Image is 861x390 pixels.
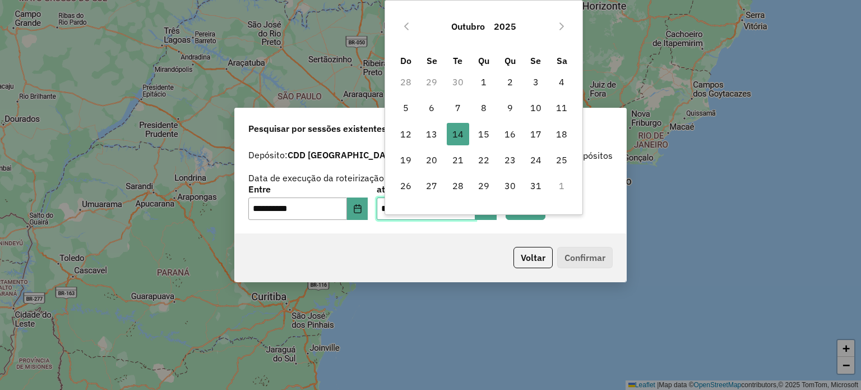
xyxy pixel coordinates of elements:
td: 29 [471,173,497,199]
td: 10 [523,95,549,121]
td: 15 [471,121,497,147]
span: 7 [447,97,469,119]
span: 12 [395,123,417,145]
span: 11 [550,97,573,119]
button: Choose Year [489,13,521,40]
span: 18 [550,123,573,145]
span: 4 [550,71,573,93]
span: 21 [447,149,469,171]
td: 9 [497,95,522,121]
td: 5 [393,95,419,121]
td: 28 [393,69,419,95]
td: 13 [419,121,445,147]
span: Do [400,55,411,66]
span: 17 [525,123,547,145]
td: 24 [523,147,549,173]
span: 15 [473,123,495,145]
td: 28 [445,173,471,199]
span: Se [427,55,437,66]
span: 9 [499,97,521,119]
span: Se [530,55,541,66]
td: 27 [419,173,445,199]
span: 19 [395,149,417,171]
td: 23 [497,147,522,173]
td: 31 [523,173,549,199]
td: 20 [419,147,445,173]
span: 2 [499,71,521,93]
td: 22 [471,147,497,173]
label: Data de execução da roteirização: [248,171,387,185]
span: 30 [499,175,521,197]
span: 26 [395,175,417,197]
span: 25 [550,149,573,171]
td: 4 [549,69,575,95]
span: Te [453,55,462,66]
strong: CDD [GEOGRAPHIC_DATA] [288,149,399,160]
span: 3 [525,71,547,93]
td: 30 [497,173,522,199]
span: 28 [447,175,469,197]
span: 31 [525,175,547,197]
td: 18 [549,121,575,147]
span: 1 [473,71,495,93]
span: 6 [420,97,443,119]
span: 20 [420,149,443,171]
span: Qu [504,55,516,66]
td: 26 [393,173,419,199]
button: Voltar [513,247,553,268]
span: 16 [499,123,521,145]
button: Previous Month [397,17,415,35]
td: 11 [549,95,575,121]
label: Entre [248,182,368,196]
td: 1 [549,173,575,199]
span: 10 [525,97,547,119]
span: 29 [473,175,495,197]
label: até [377,182,496,196]
button: Next Month [553,17,571,35]
td: 12 [393,121,419,147]
button: Choose Month [447,13,489,40]
td: 19 [393,147,419,173]
td: 2 [497,69,522,95]
td: 6 [419,95,445,121]
td: 25 [549,147,575,173]
span: 27 [420,175,443,197]
span: 23 [499,149,521,171]
td: 14 [445,121,471,147]
td: 1 [471,69,497,95]
td: 17 [523,121,549,147]
span: 22 [473,149,495,171]
td: 30 [445,69,471,95]
td: 21 [445,147,471,173]
span: 8 [473,97,495,119]
span: 13 [420,123,443,145]
td: 8 [471,95,497,121]
td: 29 [419,69,445,95]
label: Depósito: [248,148,399,162]
span: 14 [447,123,469,145]
span: 24 [525,149,547,171]
td: 7 [445,95,471,121]
td: 16 [497,121,522,147]
span: Sa [557,55,567,66]
span: Pesquisar por sessões existentes [248,122,386,135]
span: Qu [478,55,489,66]
td: 3 [523,69,549,95]
button: Choose Date [347,198,368,220]
span: 5 [395,97,417,119]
